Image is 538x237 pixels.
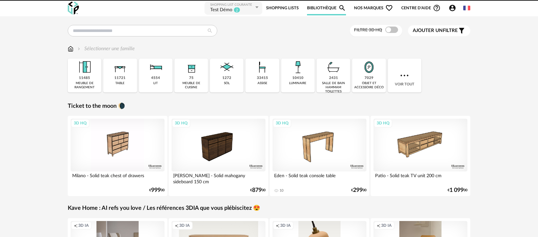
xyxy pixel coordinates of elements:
span: 299 [353,188,363,193]
span: Filter icon [458,27,465,35]
div: [PERSON_NAME] - Solid mahogany sideboard 150 cm [172,171,265,184]
a: 3D HQ Patio - Solid teak TV unit 200 cm €1 09900 [371,116,470,196]
div: € 00 [149,188,165,193]
span: 3D IA [78,223,89,228]
span: Creation icon [74,223,78,228]
img: svg+xml;base64,PHN2ZyB3aWR0aD0iMTYiIGhlaWdodD0iMTYiIHZpZXdCb3g9IjAgMCAxNiAxNiIgZmlsbD0ibm9uZSIgeG... [76,45,81,52]
div: sol [224,81,230,85]
div: 10410 [292,76,304,81]
div: Patio - Solid teak TV unit 200 cm [373,171,467,184]
div: meuble de cuisine [176,81,206,90]
div: € 00 [250,188,265,193]
img: Sol.png [218,59,235,76]
span: Ajouter un [413,28,443,33]
span: Help Circle Outline icon [433,4,441,12]
img: fr [463,4,470,12]
img: OXP [68,2,79,15]
div: 1272 [222,76,231,81]
div: 4554 [151,76,160,81]
span: 3D IA [179,223,190,228]
div: luminaire [289,81,306,85]
span: 999 [151,188,161,193]
div: Sélectionner une famille [76,45,135,52]
div: 33415 [257,76,268,81]
a: BibliothèqueMagnify icon [307,1,346,15]
a: Shopping Lists [266,1,299,15]
span: Magnify icon [338,4,346,12]
span: 879 [252,188,262,193]
div: Test Démo [210,7,232,13]
span: Filtre 3D HQ [354,28,382,32]
img: Assise.png [254,59,271,76]
div: Eden - Solid teak console table [273,171,366,184]
div: 3D HQ [273,119,291,127]
span: 1 099 [450,188,464,193]
img: Luminaire.png [289,59,306,76]
img: Meuble%20de%20rangement.png [76,59,93,76]
span: Creation icon [377,223,380,228]
span: Heart Outline icon [385,4,393,12]
div: objet et accessoire déco [354,81,384,90]
div: meuble de rangement [70,81,99,90]
span: 3D IA [381,223,392,228]
a: Kave Home : AI refs you love / Les références 3DIA que vous plébiscitez 😍 [68,205,260,212]
span: Account Circle icon [449,4,456,12]
div: 11721 [114,76,126,81]
div: 3D HQ [374,119,392,127]
span: Account Circle icon [449,4,459,12]
div: 3D HQ [71,119,89,127]
img: more.7b13dc1.svg [399,70,410,81]
sup: 2 [234,7,240,13]
img: Table.png [111,59,129,76]
img: Miroir.png [360,59,378,76]
img: Literie.png [147,59,164,76]
span: 3D IA [280,223,291,228]
div: Voir tout [388,59,421,92]
button: Ajouter unfiltre Filter icon [408,25,470,36]
div: 7029 [365,76,373,81]
img: Rangement.png [183,59,200,76]
a: 3D HQ [PERSON_NAME] - Solid mahogany sideboard 150 cm €87900 [169,116,268,196]
div: assise [257,81,267,85]
span: Creation icon [276,223,280,228]
div: table [115,81,125,85]
div: 3D HQ [172,119,190,127]
img: svg+xml;base64,PHN2ZyB3aWR0aD0iMTYiIGhlaWdodD0iMTciIHZpZXdCb3g9IjAgMCAxNiAxNyIgZmlsbD0ibm9uZSIgeG... [68,45,73,52]
a: 3D HQ Eden - Solid teak console table 10 €29900 [270,116,369,196]
div: 2431 [329,76,338,81]
div: € 00 [351,188,366,193]
div: 10 [280,188,283,193]
a: 3D HQ Milano - Solid teak chest of drawers €99900 [68,116,167,196]
span: Nos marques [354,1,393,15]
div: Milano - Solid teak chest of drawers [71,171,165,184]
span: Creation icon [175,223,179,228]
div: salle de bain hammam toilettes [319,81,348,94]
span: filtre [413,28,458,34]
div: € 00 [448,188,467,193]
img: Salle%20de%20bain.png [325,59,342,76]
div: 11485 [79,76,90,81]
a: Ticket to the moon 🌘 [68,103,125,110]
span: Centre d'aideHelp Circle Outline icon [401,4,441,12]
div: lit [153,81,158,85]
div: Shopping List courante [210,3,254,7]
div: 75 [189,76,194,81]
